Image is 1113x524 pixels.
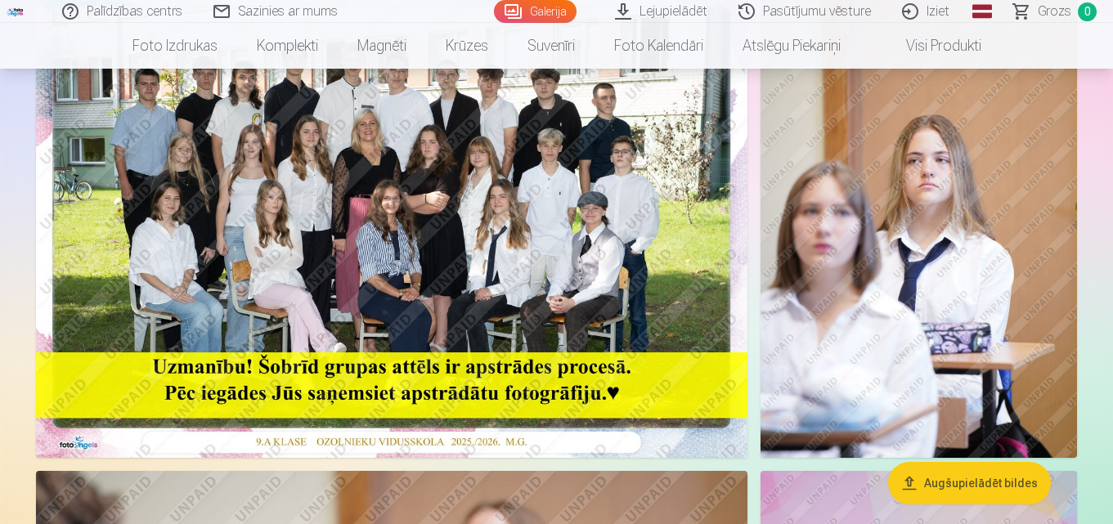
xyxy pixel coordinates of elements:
span: 0 [1078,2,1097,21]
a: Atslēgu piekariņi [723,23,860,69]
a: Krūzes [426,23,508,69]
a: Suvenīri [508,23,595,69]
a: Foto kalendāri [595,23,723,69]
img: /fa1 [7,7,25,16]
a: Foto izdrukas [113,23,237,69]
a: Magnēti [338,23,426,69]
a: Visi produkti [860,23,1001,69]
button: Augšupielādēt bildes [888,462,1051,504]
span: Grozs [1038,2,1071,21]
a: Komplekti [237,23,338,69]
